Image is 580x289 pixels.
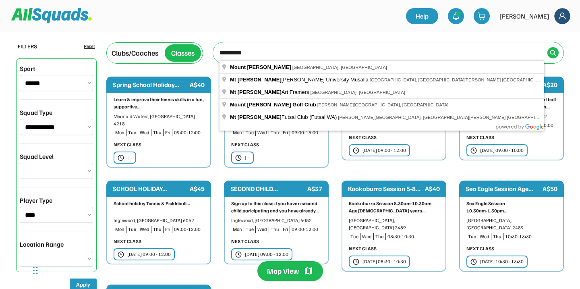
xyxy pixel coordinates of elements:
div: Thu [493,233,501,240]
span: Mt [PERSON_NAME] [230,77,282,83]
div: Thu [375,233,384,240]
img: shopping-cart-01%20%281%29.svg [478,12,486,20]
span: [PERSON_NAME][GEOGRAPHIC_DATA], [GEOGRAPHIC_DATA] [317,102,449,107]
div: Location Range [20,239,64,249]
div: A$50 [543,184,557,193]
div: [DATE] 09:00 - 12:00 [362,147,406,154]
div: [DATE] 08:30 - 10:30 [362,258,406,265]
div: NEXT CLASS [466,134,494,141]
div: NEXT CLASS [349,245,377,252]
div: 09:00-15:00 [292,129,321,136]
div: Wed [257,129,267,136]
div: Fri [283,226,288,233]
div: Mermaid Waters, [GEOGRAPHIC_DATA] 4218 [114,113,204,127]
img: clock.svg [470,258,477,265]
div: Sea Eagle Session 10.30am-1.30pm... [466,200,557,214]
div: 09:00-12:00 [292,226,321,233]
div: [DATE] 09:00 - 10:00 [480,147,524,154]
div: Player Type [20,195,52,205]
div: School holiday Tennis & Pickleball... [114,200,204,207]
div: Mon [233,129,242,136]
div: 10:30-13:30 [505,233,557,240]
div: A$37 [307,184,322,193]
div: Tue [246,129,254,136]
div: Sea Eagle Session Age... [466,184,541,193]
div: Spring School Holiday... [113,80,188,89]
div: Classes [171,48,195,58]
div: Wed [362,233,372,240]
img: clock.svg [470,147,477,154]
div: A$40 [190,80,205,89]
div: Map View [267,266,299,276]
span: Futsal Club (Futsal WA) [230,114,338,120]
a: Help [406,8,438,24]
div: Sport [20,64,35,73]
div: A$20 [543,80,557,89]
div: Thu [271,226,279,233]
div: | - [245,154,250,161]
div: Learn & improve their tennis skills in a fun, supportive... [114,96,204,110]
div: Wed [140,226,149,233]
img: clock.svg [118,251,124,258]
div: Fri [165,226,170,233]
div: Reset [84,43,95,50]
div: Mon [115,226,124,233]
div: | - [127,154,132,161]
div: Inglewood, [GEOGRAPHIC_DATA] 6052 [114,217,204,224]
div: NEXT CLASS [231,238,259,245]
span: [PERSON_NAME] University Musalla [230,77,370,83]
div: [DATE] 10:30 - 13:30 [480,258,524,265]
div: [DATE] 09:00 - 12:00 [127,251,171,258]
div: Tue [128,129,136,136]
div: 09:00-12:00 [174,129,204,136]
div: 09:00-12:00 [174,226,204,233]
div: NEXT CLASS [114,141,141,148]
div: [GEOGRAPHIC_DATA], [GEOGRAPHIC_DATA] 2489 [466,217,557,231]
span: Mt [PERSON_NAME] [230,114,282,120]
img: clock.svg [235,251,242,258]
div: A$45 [190,184,205,193]
div: Tue [246,226,254,233]
span: Mt [PERSON_NAME] [230,89,282,95]
div: Tue [350,233,358,240]
div: Thu [153,226,162,233]
div: [PERSON_NAME] [499,11,549,21]
span: [GEOGRAPHIC_DATA], [GEOGRAPHIC_DATA] [292,65,387,70]
div: FILTERS [18,42,37,50]
div: A$40 [425,184,440,193]
div: NEXT CLASS [114,238,141,245]
div: Sign up to this class if you have a second child paricipating and you have already... [231,200,321,214]
div: Kookaburra Session 8.30am-10.30am Age [DEMOGRAPHIC_DATA] years... [349,200,439,214]
img: bell-03%20%281%29.svg [452,12,460,20]
div: [GEOGRAPHIC_DATA], [GEOGRAPHIC_DATA] 2489 [349,217,439,231]
div: NEXT CLASS [231,141,259,148]
div: Inglewood, [GEOGRAPHIC_DATA] 6052 [231,217,321,224]
span: Art Framers [230,89,310,95]
div: Fri [165,129,170,136]
div: Squad Level [20,152,54,161]
div: Wed [480,233,489,240]
div: Fri [283,129,288,136]
div: Kookaburra Session 5-8... [348,184,423,193]
div: Squad Type [20,108,52,117]
span: Mount [PERSON_NAME] Golf Club [230,102,316,108]
div: Wed [140,129,149,136]
img: clock.svg [235,154,242,161]
img: clock.svg [118,154,124,161]
div: [DATE] 09:00 - 12:00 [245,251,288,258]
img: Icon%20%2838%29.svg [550,50,556,56]
img: Squad%20Logo.svg [11,8,92,23]
span: Mount [PERSON_NAME] [230,64,291,70]
div: SCHOOL HOLIDAY... [113,184,188,193]
div: Clubs/Coaches [112,48,158,58]
img: clock.svg [353,258,359,265]
div: 08:30-10:30 [387,233,439,240]
img: clock.svg [353,147,359,154]
div: Mon [233,226,242,233]
span: [GEOGRAPHIC_DATA], [GEOGRAPHIC_DATA] [310,90,405,95]
img: Frame%2018.svg [554,8,570,24]
div: Thu [153,129,162,136]
div: Mon [115,129,124,136]
div: Thu [271,129,279,136]
div: Tue [128,226,136,233]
